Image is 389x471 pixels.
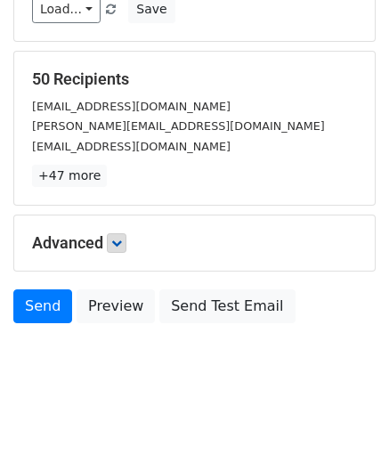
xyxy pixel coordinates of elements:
[32,69,357,89] h5: 50 Recipients
[13,289,72,323] a: Send
[32,119,325,133] small: [PERSON_NAME][EMAIL_ADDRESS][DOMAIN_NAME]
[32,165,107,187] a: +47 more
[77,289,155,323] a: Preview
[32,233,357,253] h5: Advanced
[159,289,295,323] a: Send Test Email
[32,140,231,153] small: [EMAIL_ADDRESS][DOMAIN_NAME]
[32,100,231,113] small: [EMAIL_ADDRESS][DOMAIN_NAME]
[300,386,389,471] iframe: Chat Widget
